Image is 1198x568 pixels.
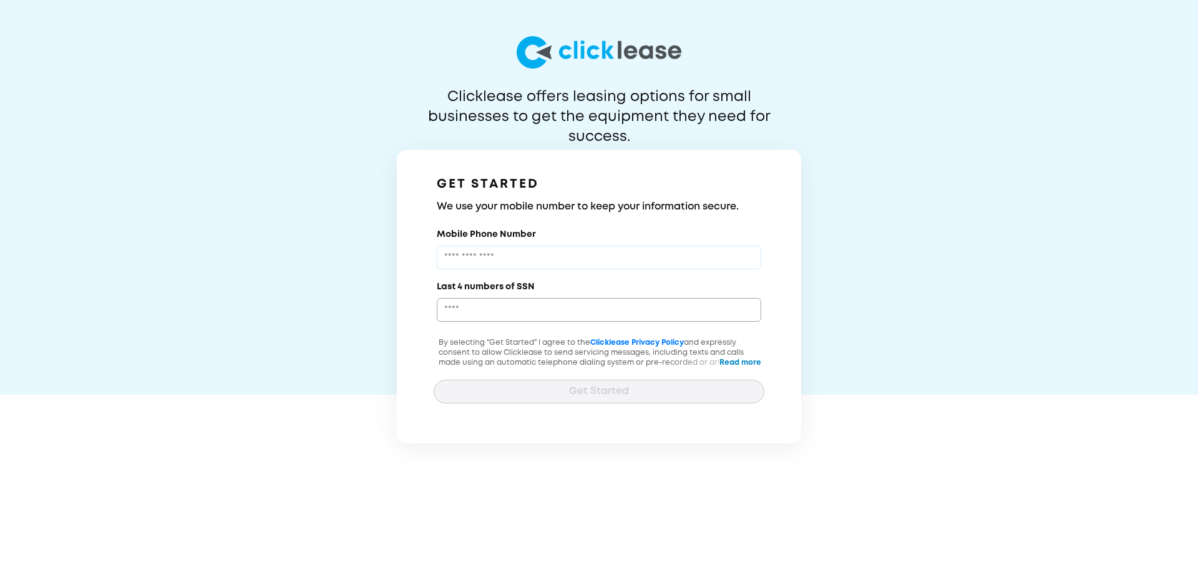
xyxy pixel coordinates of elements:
[590,339,684,346] a: Clicklease Privacy Policy
[437,175,761,195] h1: GET STARTED
[517,36,681,69] img: logo-larg
[437,200,761,214] h3: We use your mobile number to keep your information secure.
[437,228,536,241] label: Mobile Phone Number
[437,281,535,293] label: Last 4 numbers of SSN
[434,380,764,403] button: Get Started
[434,338,764,398] p: By selecting "Get Started" I agree to the and expressly consent to allow Clicklease to send servi...
[397,87,801,127] p: Clicklease offers leasing options for small businesses to get the equipment they need for success.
